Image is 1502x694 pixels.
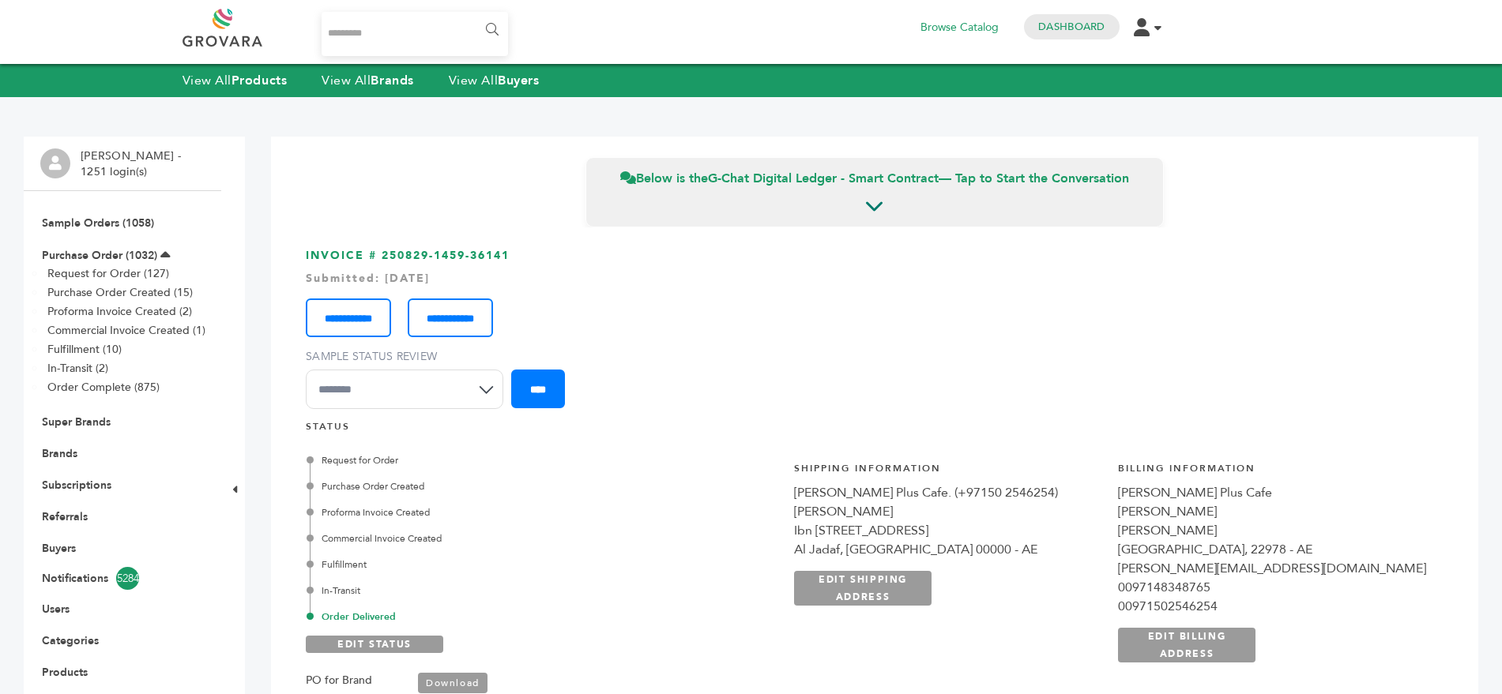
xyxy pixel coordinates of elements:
a: Super Brands [42,415,111,430]
div: 0097148348765 [1118,578,1426,597]
a: Order Complete (875) [47,380,160,395]
a: Buyers [42,541,76,556]
div: Ibn [STREET_ADDRESS] [794,521,1102,540]
h4: Shipping Information [794,462,1102,483]
a: Purchase Order (1032) [42,248,157,263]
span: Below is the — Tap to Start the Conversation [620,170,1129,187]
div: [PERSON_NAME] [794,502,1102,521]
h3: INVOICE # 250829-1459-36141 [306,248,1444,421]
a: Categories [42,633,99,648]
span: 5284 [116,567,139,590]
a: Download [418,673,487,693]
strong: G-Chat Digital Ledger - Smart Contract [708,170,939,187]
div: [PERSON_NAME] [1118,502,1426,521]
a: View AllProducts [183,72,288,89]
a: View AllBrands [322,72,414,89]
div: [PERSON_NAME] Plus Cafe [1118,483,1426,502]
h4: STATUS [306,420,1444,441]
div: [PERSON_NAME] Plus Cafe. (+97150 2546254) [794,483,1102,502]
a: Dashboard [1038,20,1105,34]
div: Commercial Invoice Created [310,531,704,546]
a: Brands [42,446,77,461]
h4: Billing Information [1118,462,1426,483]
div: Purchase Order Created [310,479,704,493]
div: 00971502546254 [1118,597,1426,616]
a: Products [42,665,88,680]
a: Referrals [42,509,88,524]
a: Request for Order (127) [47,266,169,281]
strong: Products [232,72,287,89]
a: EDIT SHIPPING ADDRESS [794,571,932,606]
div: Proforma Invoice Created [310,505,704,520]
li: [PERSON_NAME] - 1251 login(s) [81,148,185,179]
a: Subscriptions [42,478,111,493]
a: Fulfillment (10) [47,342,122,357]
div: Submitted: [DATE] [306,271,1444,287]
label: PO for Brand [306,671,372,690]
a: View AllBuyers [449,72,540,89]
div: [PERSON_NAME][EMAIL_ADDRESS][DOMAIN_NAME] [1118,559,1426,578]
a: Browse Catalog [920,19,999,36]
a: Notifications5284 [42,567,203,590]
div: In-Transit [310,583,704,598]
a: Users [42,602,70,617]
a: EDIT STATUS [306,636,443,653]
a: Purchase Order Created (15) [47,285,193,300]
img: profile.png [40,148,70,178]
div: Order Delivered [310,610,704,624]
div: Fulfillment [310,557,704,572]
label: Sample Status Review [306,349,511,365]
strong: Buyers [498,72,539,89]
input: Search... [322,12,509,56]
strong: Brands [371,72,413,89]
a: Sample Orders (1058) [42,216,154,231]
a: Proforma Invoice Created (2) [47,304,192,319]
div: [PERSON_NAME] [1118,521,1426,540]
a: In-Transit (2) [47,361,108,376]
div: [GEOGRAPHIC_DATA], 22978 - AE [1118,540,1426,559]
a: EDIT BILLING ADDRESS [1118,628,1255,662]
a: Commercial Invoice Created (1) [47,323,205,338]
div: Al Jadaf, [GEOGRAPHIC_DATA] 00000 - AE [794,540,1102,559]
div: Request for Order [310,453,704,467]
